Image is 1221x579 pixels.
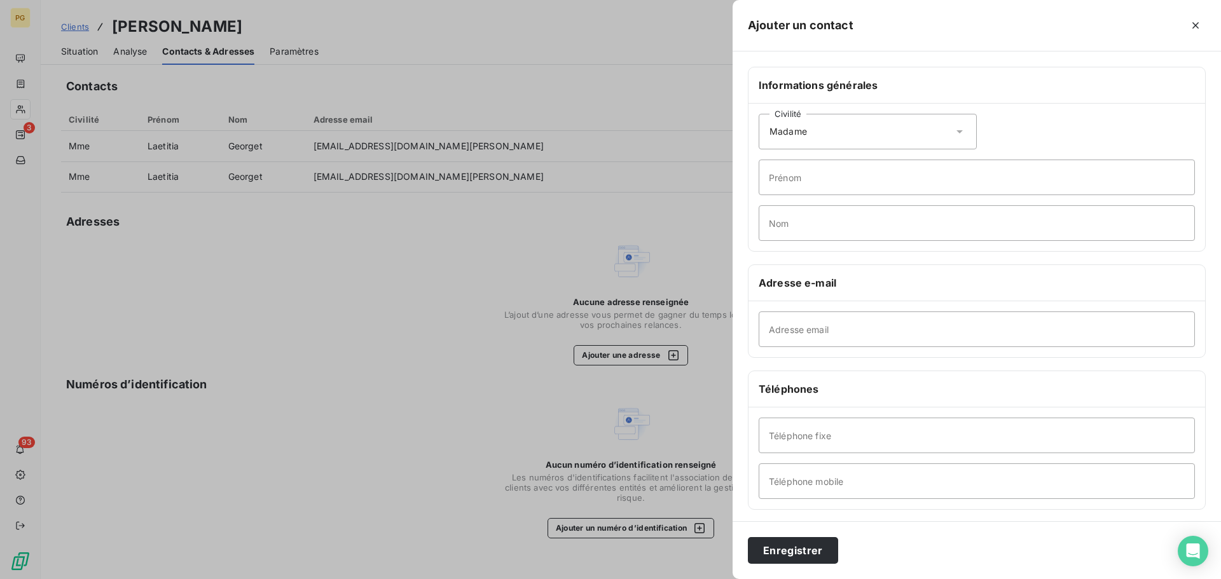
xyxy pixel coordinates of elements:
h6: Téléphones [759,381,1195,397]
input: placeholder [759,160,1195,195]
h5: Ajouter un contact [748,17,853,34]
h6: Adresse e-mail [759,275,1195,290]
div: Open Intercom Messenger [1178,536,1208,566]
input: placeholder [759,418,1195,453]
input: placeholder [759,463,1195,499]
span: Madame [769,125,807,138]
h6: Informations générales [759,78,1195,93]
button: Enregistrer [748,537,838,564]
input: placeholder [759,205,1195,241]
input: placeholder [759,311,1195,347]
